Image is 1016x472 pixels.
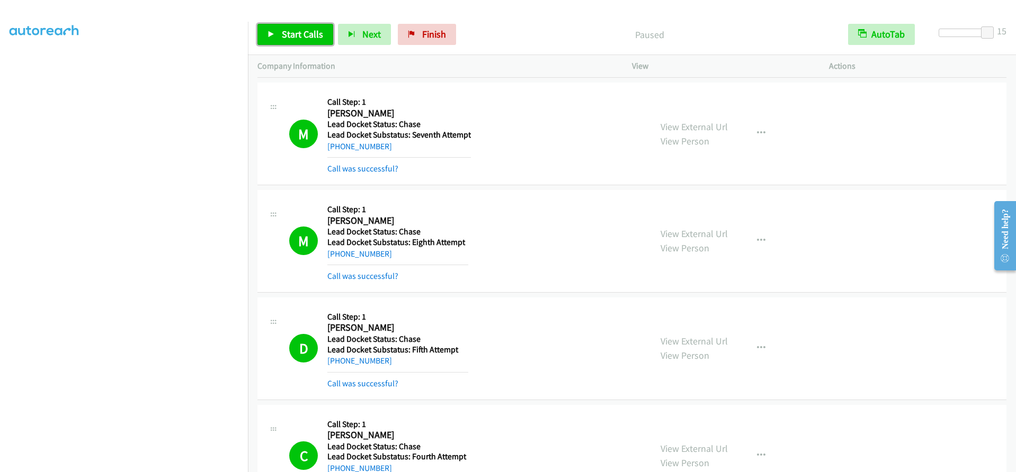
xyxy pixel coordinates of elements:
h5: Lead Docket Substatus: Seventh Attempt [327,130,471,140]
span: Next [362,28,381,40]
p: Paused [470,28,829,42]
p: Company Information [257,60,613,72]
h1: C [289,441,318,470]
h2: [PERSON_NAME] [327,215,468,227]
iframe: Resource Center [985,194,1016,278]
h5: Lead Docket Status: Chase [327,334,468,344]
a: View External Url [661,335,728,347]
h5: Call Step: 1 [327,97,471,107]
a: View Person [661,135,709,147]
a: Call was successful? [327,378,398,388]
h5: Lead Docket Substatus: Eighth Attempt [327,237,468,248]
h2: [PERSON_NAME] [327,107,468,120]
a: Call was successful? [327,164,398,174]
a: View External Url [661,442,728,455]
a: View External Url [661,121,728,133]
span: Start Calls [282,28,323,40]
a: Call was successful? [327,271,398,281]
a: [PHONE_NUMBER] [327,141,392,151]
h2: [PERSON_NAME] [327,322,468,334]
h5: Lead Docket Status: Chase [327,226,468,237]
h5: Lead Docket Substatus: Fifth Attempt [327,344,468,355]
h5: Lead Docket Status: Chase [327,119,471,130]
a: [PHONE_NUMBER] [327,249,392,259]
div: 15 [997,24,1006,38]
h1: M [289,120,318,148]
h5: Call Step: 1 [327,204,468,215]
h1: D [289,334,318,362]
a: [PHONE_NUMBER] [327,356,392,366]
h5: Lead Docket Status: Chase [327,441,468,452]
a: View Person [661,457,709,469]
a: View Person [661,242,709,254]
p: Actions [829,60,1007,72]
h5: Lead Docket Substatus: Fourth Attempt [327,451,468,462]
h2: [PERSON_NAME] [327,429,468,441]
button: AutoTab [848,24,915,45]
p: View [632,60,810,72]
a: View External Url [661,228,728,240]
span: Finish [422,28,446,40]
a: Start Calls [257,24,333,45]
h1: M [289,226,318,255]
h5: Call Step: 1 [327,312,468,322]
button: Next [338,24,391,45]
a: Finish [398,24,456,45]
a: View Person [661,349,709,361]
h5: Call Step: 1 [327,419,468,430]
